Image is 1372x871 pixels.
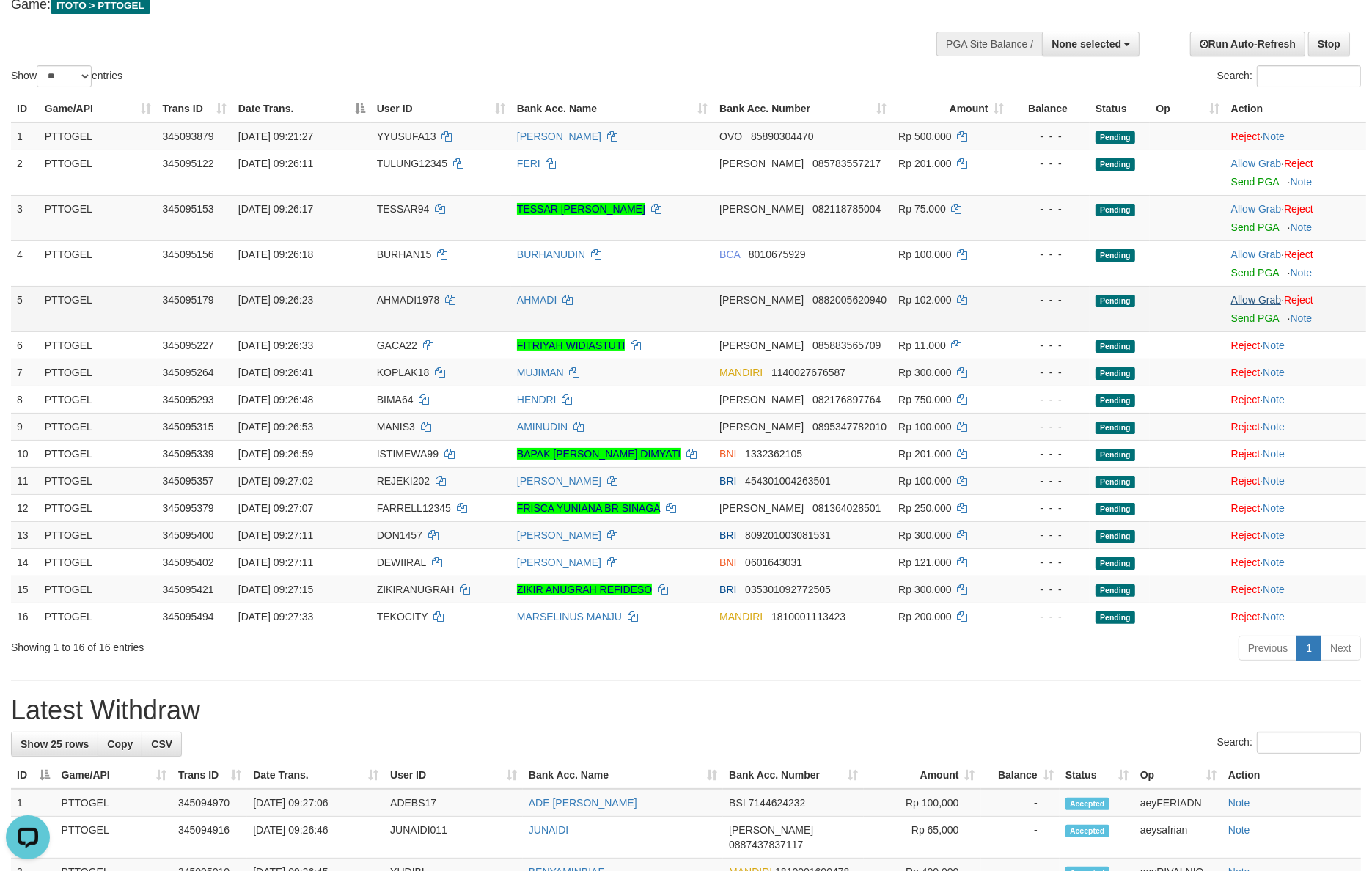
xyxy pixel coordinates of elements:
[1225,150,1366,195] td: ·
[163,421,214,433] span: 345095315
[1231,584,1261,595] a: Reject
[517,249,585,260] a: BURHANUDIN
[1228,824,1250,836] a: Note
[247,789,384,817] td: [DATE] 09:27:06
[1016,202,1084,216] div: - - -
[238,131,313,142] span: [DATE] 09:21:27
[238,475,313,487] span: [DATE] 09:27:02
[1016,501,1084,515] div: - - -
[377,158,448,169] span: TULUNG12345
[11,789,56,817] td: 1
[11,95,39,122] th: ID
[898,339,946,351] span: Rp 11.000
[1231,294,1281,306] a: Allow Grab
[1016,582,1084,597] div: - - -
[11,122,39,150] td: 1
[11,696,1361,725] h1: Latest Withdraw
[1096,131,1135,144] span: Pending
[719,203,804,215] span: [PERSON_NAME]
[751,131,814,142] span: Copy 85890304470 to clipboard
[1239,636,1297,661] a: Previous
[1231,339,1261,351] a: Reject
[1263,367,1285,378] a: Note
[517,529,601,541] a: [PERSON_NAME]
[56,789,172,817] td: PTTOGEL
[377,249,432,260] span: BURHAN15
[11,440,39,467] td: 10
[1263,339,1285,351] a: Note
[1231,556,1261,568] a: Reject
[812,339,881,351] span: Copy 085883565709 to clipboard
[157,95,232,122] th: Trans ID: activate to sort column ascending
[1231,131,1261,142] a: Reject
[172,762,247,789] th: Trans ID: activate to sort column ascending
[517,584,652,595] a: ZIKIR ANUGRAH REFIDESO
[39,521,157,548] td: PTTOGEL
[1231,158,1281,169] a: Allow Grab
[1257,65,1361,87] input: Search:
[151,738,172,750] span: CSV
[377,294,440,306] span: AHMADI1978
[377,611,428,622] span: TEKOCITY
[39,494,157,521] td: PTTOGEL
[1096,422,1135,434] span: Pending
[39,286,157,331] td: PTTOGEL
[1016,338,1084,353] div: - - -
[723,762,864,789] th: Bank Acc. Number: activate to sort column ascending
[1096,204,1135,216] span: Pending
[1016,129,1084,144] div: - - -
[39,359,157,386] td: PTTOGEL
[898,394,951,405] span: Rp 750.000
[719,249,740,260] span: BCA
[163,203,214,215] span: 345095153
[39,603,157,630] td: PTTOGEL
[1228,797,1250,809] a: Note
[1231,158,1284,169] span: ·
[1231,421,1261,433] a: Reject
[936,32,1042,56] div: PGA Site Balance /
[39,195,157,240] td: PTTOGEL
[1225,359,1366,386] td: ·
[745,584,831,595] span: Copy 035301092772505 to clipboard
[39,413,157,440] td: PTTOGEL
[371,95,511,122] th: User ID: activate to sort column ascending
[39,95,157,122] th: Game/API: activate to sort column ascending
[517,131,601,142] a: [PERSON_NAME]
[377,529,422,541] span: DON1457
[812,294,887,306] span: Copy 0882005620940 to clipboard
[1060,762,1134,789] th: Status: activate to sort column ascending
[238,448,313,460] span: [DATE] 09:26:59
[729,797,746,809] span: BSI
[1263,394,1285,405] a: Note
[1263,421,1285,433] a: Note
[56,762,172,789] th: Game/API: activate to sort column ascending
[1321,636,1361,661] a: Next
[163,475,214,487] span: 345095357
[1231,448,1261,460] a: Reject
[1225,521,1366,548] td: ·
[1042,32,1140,56] button: None selected
[1016,247,1084,262] div: - - -
[163,367,214,378] span: 345095264
[1291,312,1313,324] a: Note
[142,732,182,757] a: CSV
[1096,340,1135,353] span: Pending
[1065,798,1109,810] span: Accepted
[238,158,313,169] span: [DATE] 09:26:11
[1150,95,1225,122] th: Op: activate to sort column ascending
[377,475,430,487] span: REJEKI202
[1263,611,1285,622] a: Note
[1134,762,1222,789] th: Op: activate to sort column ascending
[172,789,247,817] td: 345094970
[238,294,313,306] span: [DATE] 09:26:23
[898,203,946,215] span: Rp 75.000
[1284,158,1313,169] a: Reject
[11,195,39,240] td: 3
[1231,611,1261,622] a: Reject
[771,367,845,378] span: Copy 1140027676587 to clipboard
[238,529,313,541] span: [DATE] 09:27:11
[377,131,436,142] span: YYUSUFA13
[713,95,892,122] th: Bank Acc. Number: activate to sort column ascending
[719,556,736,568] span: BNI
[1257,732,1361,754] input: Search:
